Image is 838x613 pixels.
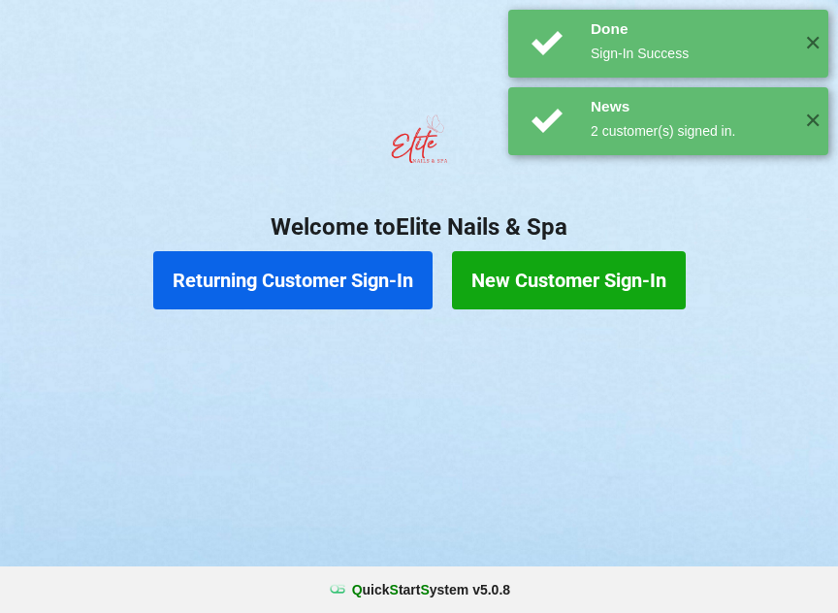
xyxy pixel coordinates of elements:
[352,582,363,597] span: Q
[153,251,433,309] button: Returning Customer Sign-In
[380,106,458,183] img: EliteNailsSpa-Logo1.png
[591,121,790,141] div: 2 customer(s) signed in.
[591,44,790,63] div: Sign-In Success
[591,97,790,116] div: News
[390,582,399,597] span: S
[420,582,429,597] span: S
[328,580,347,599] img: favicon.ico
[591,19,790,39] div: Done
[452,251,686,309] button: New Customer Sign-In
[352,580,510,599] b: uick tart ystem v 5.0.8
